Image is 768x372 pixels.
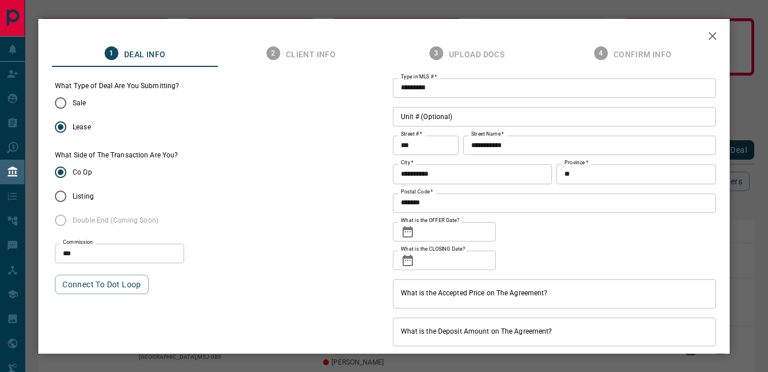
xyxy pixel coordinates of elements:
[401,73,437,81] label: Type in MLS #
[109,49,113,57] text: 1
[401,159,413,167] label: City
[55,275,149,294] button: Connect to Dot Loop
[471,130,504,138] label: Street Name
[55,151,178,160] label: What Side of The Transaction Are You?
[63,239,93,246] label: Commission
[73,167,92,177] span: Co Op
[124,50,166,60] span: Deal Info
[73,215,158,225] span: Double End (Coming Soon)
[55,81,179,91] legend: What Type of Deal Are You Submitting?
[73,122,91,132] span: Lease
[73,191,94,201] span: Listing
[401,188,433,196] label: Postal Code
[401,130,422,138] label: Street #
[564,159,588,167] label: Province
[73,98,86,108] span: Sale
[401,246,465,253] label: What is the CLOSING Date?
[401,217,459,224] label: What is the OFFER Date?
